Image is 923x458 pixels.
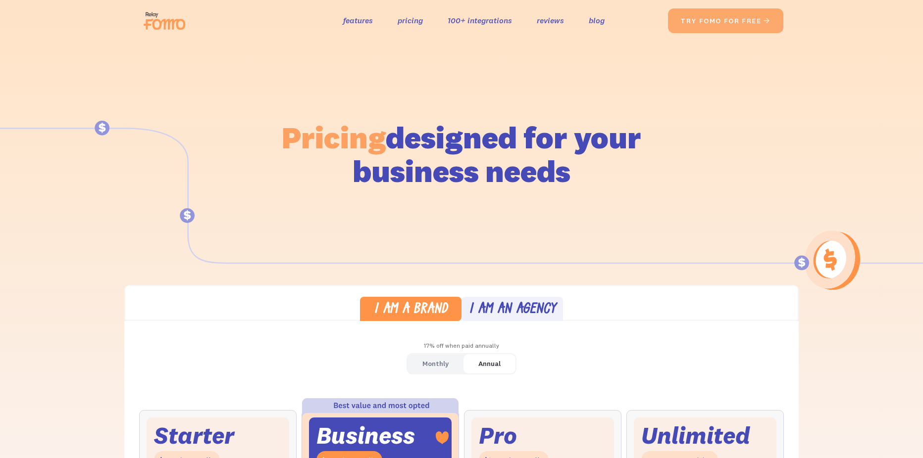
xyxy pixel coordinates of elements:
h1: designed for your business needs [281,121,642,188]
div: Starter [154,425,234,446]
div: I am an agency [469,303,556,317]
div: Annual [478,357,501,371]
div: Business [316,425,415,446]
div: 17% off when paid annually [124,339,799,353]
a: features [343,13,373,28]
div: Unlimited [641,425,750,446]
span: Pricing [282,118,386,156]
a: reviews [537,13,564,28]
a: try fomo for free [668,8,783,33]
div: I am a brand [374,303,448,317]
div: Pro [479,425,517,446]
a: 100+ integrations [448,13,512,28]
a: pricing [398,13,423,28]
div: Monthly [422,357,449,371]
span:  [763,16,771,25]
a: blog [589,13,605,28]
